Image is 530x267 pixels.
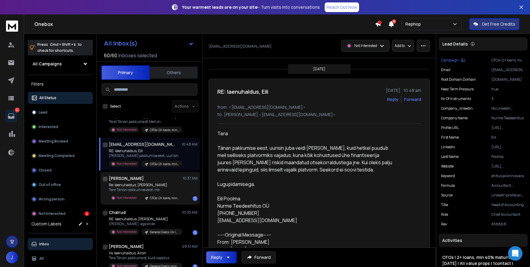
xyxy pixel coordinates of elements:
p: 4 [15,108,20,112]
h1: Onebox [34,20,375,28]
p: Not Interested [117,127,137,132]
p: 10:37 AM [183,176,197,181]
button: Primary [101,65,150,80]
p: Last Name [441,154,459,159]
p: Poolma [491,154,525,159]
label: Select [110,104,121,109]
p: Rephop [405,21,423,27]
p: 6588631 [491,222,525,227]
p: First Name [441,135,459,140]
p: Lead Details [442,41,468,47]
div: Activities [439,234,528,247]
h3: Filters [28,80,93,88]
p: 10:05 AM [182,210,197,215]
p: All [39,256,44,261]
h1: [PERSON_NAME] [109,243,144,250]
p: Nurme Teedeehitus [491,116,525,121]
p: Nr Of Instruments [441,96,471,101]
p: [DATE] : 10:48 am [386,87,421,93]
p: Keyword [441,174,455,178]
p: Tere! Tänan pakkumast! Meil on [109,119,181,124]
p: Inbox [39,242,49,247]
h1: All Inbox(s) [104,40,137,46]
p: Not Interested [117,230,137,234]
p: Company Name [441,116,468,121]
button: Interested [28,121,93,133]
p: Rev [441,222,447,227]
p: [EMAIL_ADDRESS][DOMAIN_NAME] [491,68,525,72]
p: from: <[EMAIL_ADDRESS][DOMAIN_NAME]> [217,104,421,110]
p: title [441,203,448,207]
button: All Status [28,92,93,104]
p: Role [441,212,448,217]
button: Not Interested4 [28,208,93,220]
p: Profile URL [441,125,459,130]
div: Open Intercom Messenger [508,246,522,261]
span: Cmd + Shift + k [49,41,77,48]
button: Meeting Booked [28,135,93,147]
p: General Execs | 2+ loans, min 40% maturity [DATE] | General Value Props | [DATE] [150,230,179,234]
button: All [28,253,93,265]
p: Near Term Pressure [441,87,474,92]
h1: [EMAIL_ADDRESS][DOMAIN_NAME] [109,141,175,147]
p: 3 [491,96,525,101]
p: Formula [441,183,455,188]
button: Reply [387,96,399,102]
p: RE: laenuhaldus, Eili [109,149,181,153]
button: All Inbox(s) [99,37,199,49]
p: Accountant, Controller, etc [491,183,525,188]
p: Campaign [441,58,459,63]
p: Email [441,68,450,72]
p: linkedin [441,145,455,149]
h1: RE: laenuhaldus, Eili [217,87,268,96]
p: [DATE] [313,67,325,71]
p: [URL][DOMAIN_NAME] [491,145,525,149]
p: Chief Accountant [491,212,525,217]
button: Reply [206,251,237,263]
p: Vs: laenuhaldus, Airon [109,251,181,256]
p: [URL][DOMAIN_NAME] [491,125,525,130]
p: Root Domain Domain [441,77,476,82]
p: – Turn visits into conversations [182,4,320,10]
p: Reach Out Now [327,4,357,10]
p: true [491,87,525,92]
img: logo [6,20,18,32]
p: CFOs | 2+ loans, min 40% maturity [DATE] | All value props | 1contact | [DATE] [150,162,179,166]
div: Reply [211,254,222,260]
p: [PERSON_NAME], aga ei ole [109,221,181,226]
p: ehitus ja kinnisvara [491,174,525,178]
p: LinkedIn profile and company contacts page [URL][DOMAIN_NAME] [491,193,525,198]
button: J [6,251,18,263]
p: Tere Tänan oakkumise eest, me [109,187,181,192]
span: 18 [392,19,396,24]
p: Re: laenuhaldus, [PERSON_NAME] [109,183,181,187]
p: CFOs | 2+ loans, min 40% maturity [DATE] | All value props | 1contact | [DATE] [491,58,525,63]
p: RE: laenuhaldus, [PERSON_NAME] [109,217,181,221]
p: Eili [491,135,525,140]
button: Meeting Completed [28,150,93,162]
p: [EMAIL_ADDRESS][DOMAIN_NAME] [209,44,272,49]
button: Get Free Credits [469,18,519,30]
p: Interested [39,124,58,129]
h1: All Campaigns [33,61,62,67]
p: Press to check for shortcuts. [37,42,82,54]
p: Source [441,193,453,198]
p: Closed [39,168,52,173]
div: 4 [84,211,89,216]
button: Inbox [28,238,93,250]
p: Lead [39,110,47,115]
p: [DOMAIN_NAME] [491,77,525,82]
p: Not Interested [117,196,137,200]
p: Get Free Credits [482,21,515,27]
strong: Your warmest leads are on your site [182,4,257,10]
p: Wrong person [39,197,65,202]
p: 09:51 AM [182,244,197,249]
button: Others [150,66,198,79]
button: Wrong person [28,193,93,205]
h1: [PERSON_NAME] [109,175,144,181]
div: 1 [193,196,197,201]
div: Forward [404,96,421,102]
button: All Campaigns [28,58,93,70]
p: Not Interested [39,211,65,216]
